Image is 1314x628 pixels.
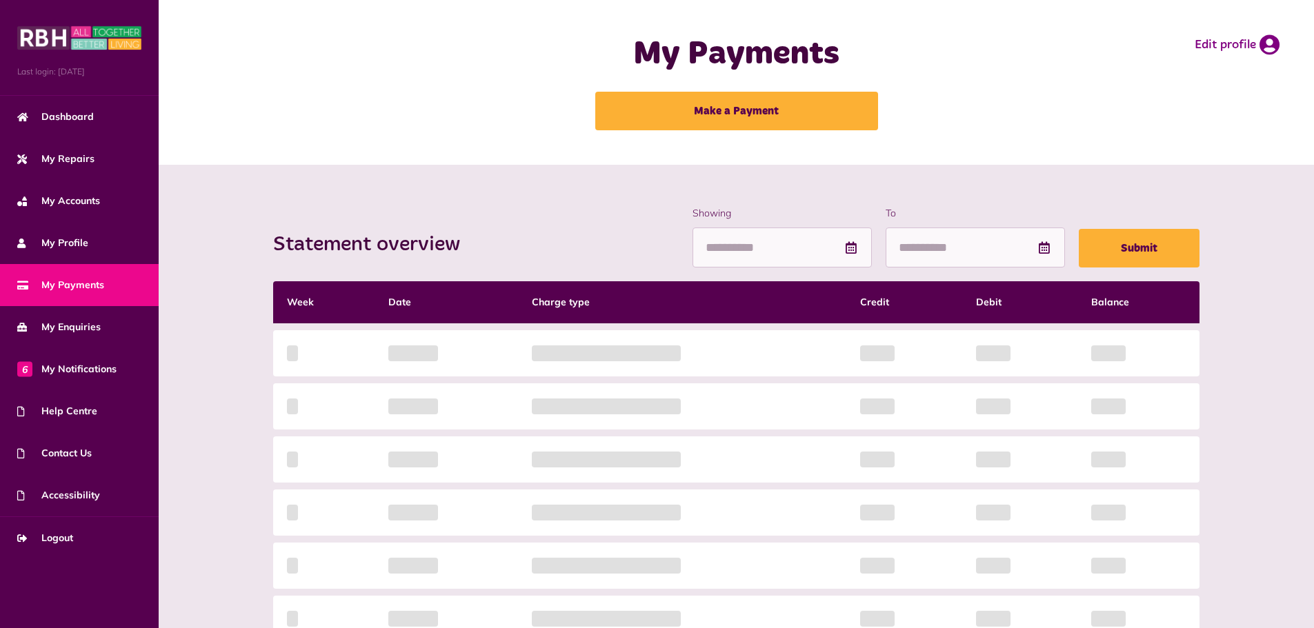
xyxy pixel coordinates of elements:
[17,236,88,250] span: My Profile
[595,92,878,130] a: Make a Payment
[17,152,94,166] span: My Repairs
[17,320,101,334] span: My Enquiries
[17,194,100,208] span: My Accounts
[17,24,141,52] img: MyRBH
[461,34,1012,74] h1: My Payments
[17,361,32,376] span: 6
[17,278,104,292] span: My Payments
[17,65,141,78] span: Last login: [DATE]
[17,446,92,460] span: Contact Us
[1195,34,1280,55] a: Edit profile
[17,531,73,545] span: Logout
[17,488,100,503] span: Accessibility
[17,362,117,376] span: My Notifications
[17,404,97,418] span: Help Centre
[17,110,94,124] span: Dashboard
